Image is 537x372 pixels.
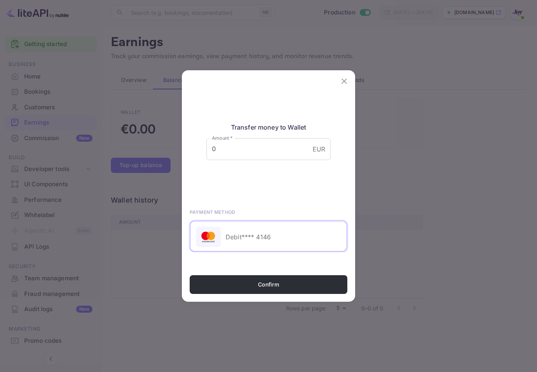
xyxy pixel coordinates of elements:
[190,275,347,294] button: Confirm
[226,233,242,241] span: Debit
[313,144,325,154] p: EUR
[212,135,233,141] label: Amount
[206,123,331,132] p: Transfer money to Wallet
[190,209,235,216] p: PAYMENT METHOD
[201,230,215,244] img: visa
[336,73,352,89] button: close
